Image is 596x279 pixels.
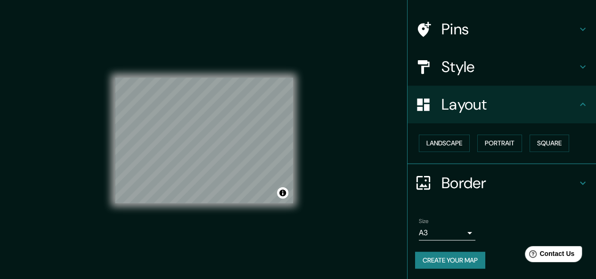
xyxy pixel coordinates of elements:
div: A3 [419,225,475,240]
div: Border [408,164,596,202]
canvas: Map [115,78,293,203]
button: Create your map [415,252,485,269]
h4: Style [441,57,577,76]
button: Square [530,135,569,152]
button: Portrait [477,135,522,152]
div: Pins [408,10,596,48]
h4: Layout [441,95,577,114]
button: Landscape [419,135,470,152]
label: Size [419,217,429,225]
h4: Border [441,174,577,192]
button: Toggle attribution [277,187,288,199]
div: Layout [408,86,596,123]
iframe: Help widget launcher [512,242,586,269]
div: Style [408,48,596,86]
h4: Pins [441,20,577,39]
